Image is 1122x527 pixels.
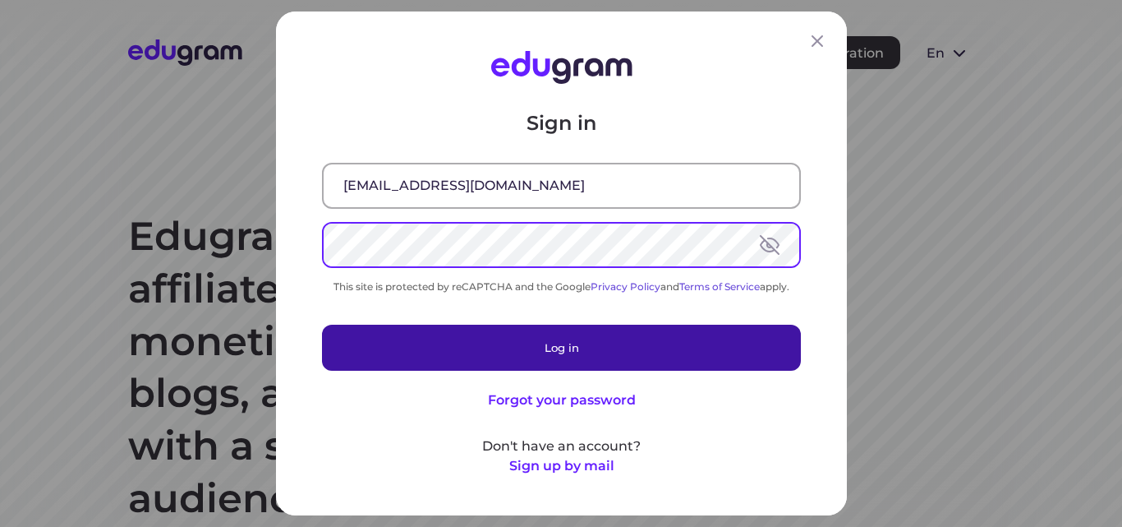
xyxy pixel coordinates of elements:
input: Email [324,164,799,207]
p: Don't have an account? [322,437,801,456]
button: Sign up by mail [508,456,614,476]
button: Forgot your password [487,391,635,410]
a: Terms of Service [679,280,760,293]
button: Log in [322,325,801,371]
p: Sign in [322,110,801,136]
img: Edugram Logo [490,51,632,84]
div: This site is protected by reCAPTCHA and the Google and apply. [322,280,801,293]
a: Privacy Policy [591,280,660,293]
